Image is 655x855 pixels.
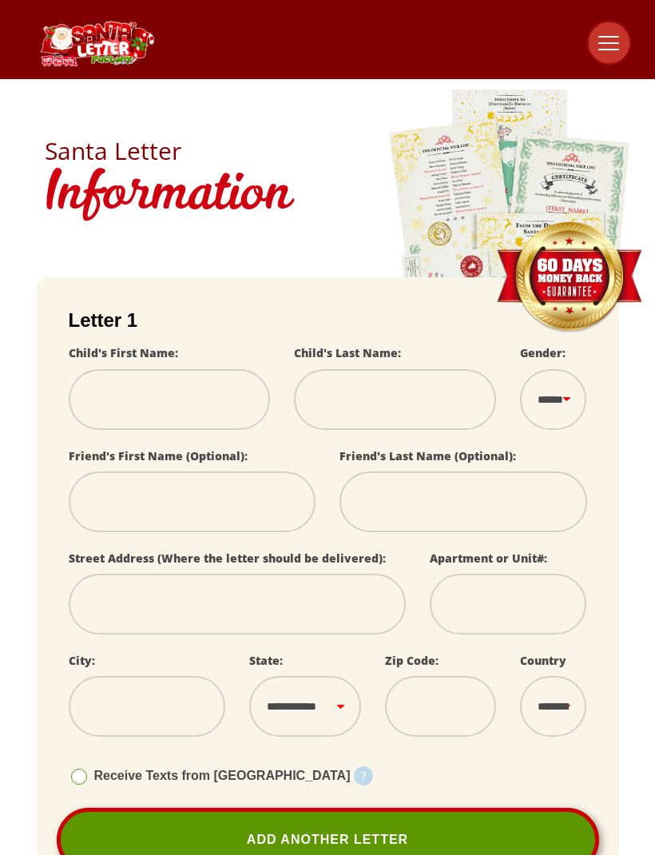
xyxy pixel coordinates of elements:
label: Country [520,653,566,668]
label: Child's Last Name: [294,345,401,360]
label: Friend's First Name (Optional): [69,448,248,463]
label: Zip Code: [385,653,439,668]
label: Apartment or Unit#: [430,551,547,566]
img: Money Back Guarantee [495,221,643,334]
h1: Information [45,163,611,229]
span: Receive Texts from [GEOGRAPHIC_DATA] [94,769,351,782]
label: City: [69,653,95,668]
h2: Letter 1 [69,309,587,332]
h2: Santa Letter [45,139,611,163]
img: Santa Letter Logo [37,21,157,66]
label: Friend's Last Name (Optional): [339,448,516,463]
label: State: [249,653,283,668]
label: Child's First Name: [69,345,178,360]
label: Gender: [520,345,566,360]
label: Street Address (Where the letter should be delivered): [69,551,386,566]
